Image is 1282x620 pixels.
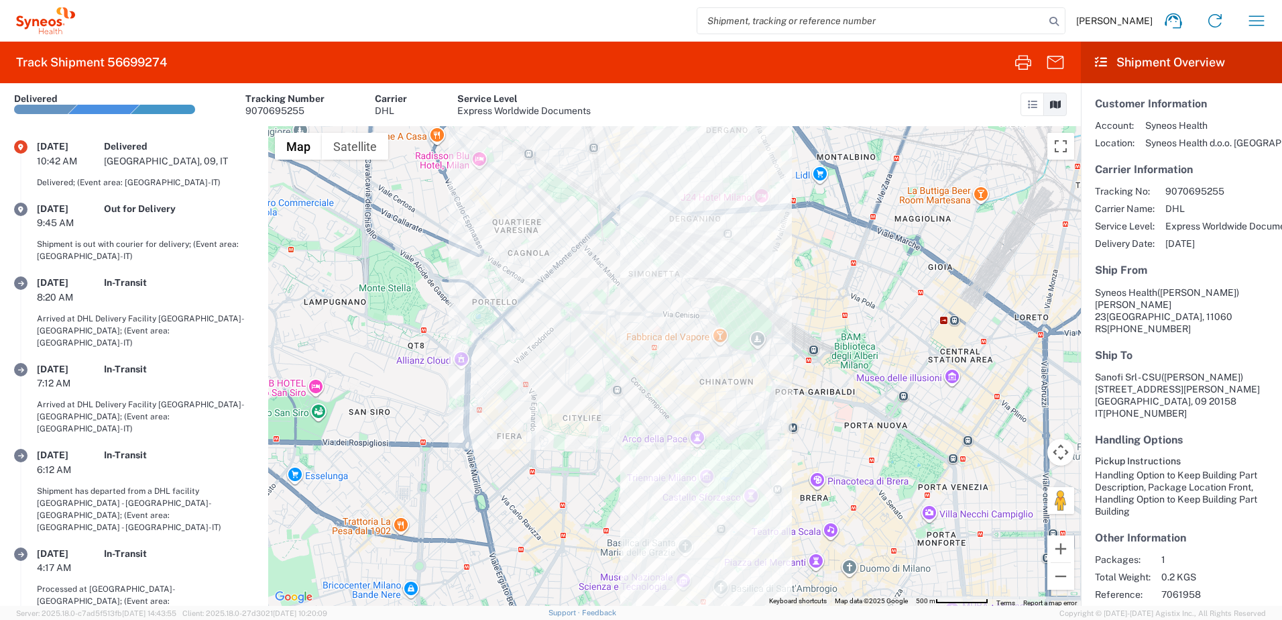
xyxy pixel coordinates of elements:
span: Syneos Health [1095,287,1157,298]
span: Tracking No: [1095,185,1155,197]
div: [DATE] [37,276,104,289]
span: [PHONE_NUMBER] [1107,323,1191,334]
span: Reference: [1095,588,1151,601]
input: Shipment, tracking or reference number [697,8,1045,34]
address: [GEOGRAPHIC_DATA], 09 20158 IT [1095,371,1268,419]
span: Delivery Date: [1095,238,1155,250]
div: Shipment is out with courier for delivery; (Event area: [GEOGRAPHIC_DATA]-IT) [37,238,254,262]
div: [DATE] [37,548,104,560]
button: Keyboard shortcuts [769,597,827,606]
span: 1 [1161,554,1238,566]
div: DHL [375,105,407,117]
span: [PERSON_NAME] 23 [1095,299,1171,322]
a: Terms [996,599,1015,607]
button: Zoom out [1047,563,1074,590]
div: Handling Option to Keep Building Part Description, Package Location Front, Handling Option to Kee... [1095,469,1268,517]
a: Open this area in Google Maps (opens a new window) [272,588,316,606]
button: Map camera controls [1047,439,1074,466]
span: Packages: [1095,554,1151,566]
h6: Pickup Instructions [1095,456,1268,467]
div: [GEOGRAPHIC_DATA], 09, IT [104,155,254,167]
h5: Customer Information [1095,97,1268,110]
span: Account: [1095,119,1134,132]
h5: Other Information [1095,531,1268,544]
button: Drag Pegman onto the map to open Street View [1047,487,1074,514]
div: Tracking Number [245,93,325,105]
div: 10:42 AM [37,155,104,167]
a: Report a map error [1023,599,1077,607]
div: [DATE] [37,449,104,461]
a: Feedback [582,609,616,617]
div: Carrier [375,93,407,105]
span: 7061958 [1161,588,1238,601]
button: Map Scale: 500 m per 75 pixels [912,597,992,606]
span: ([PERSON_NAME]) [1161,372,1243,382]
h5: Handling Options [1095,433,1268,446]
div: Out for Delivery [104,203,254,215]
h5: Ship To [1095,349,1268,362]
div: Shipment has departed from a DHL facility [GEOGRAPHIC_DATA] - [GEOGRAPHIC_DATA]-[GEOGRAPHIC_DATA]... [37,485,254,533]
span: Carrier Name: [1095,203,1155,215]
div: In-Transit [104,276,254,289]
div: Service Level [457,93,591,105]
div: 7:12 AM [37,377,104,389]
img: Google [272,588,316,606]
span: Copyright © [DATE]-[DATE] Agistix Inc., All Rights Reserved [1059,607,1266,619]
div: 6:12 AM [37,464,104,476]
span: Service Level: [1095,220,1155,232]
span: Server: 2025.18.0-c7ad5f513fb [16,609,176,617]
div: [DATE] [37,140,104,152]
span: [DATE] 10:20:09 [273,609,327,617]
span: [PHONE_NUMBER] [1103,408,1187,419]
div: In-Transit [104,449,254,461]
a: Support [548,609,582,617]
div: Delivered [104,140,254,152]
button: Show satellite imagery [322,133,388,160]
div: 4:17 AM [37,562,104,574]
span: Map data ©2025 Google [835,597,908,605]
span: ([PERSON_NAME]) [1157,287,1239,298]
div: [DATE] [37,363,104,375]
div: Delivered [14,93,58,105]
div: In-Transit [104,363,254,375]
div: Processed at [GEOGRAPHIC_DATA]-[GEOGRAPHIC_DATA]; (Event area: [GEOGRAPHIC_DATA] - [GEOGRAPHIC_DA... [37,583,254,619]
div: In-Transit [104,548,254,560]
h5: Carrier Information [1095,163,1268,176]
button: Zoom in [1047,535,1074,562]
div: [DATE] [37,203,104,215]
header: Shipment Overview [1081,42,1282,83]
button: Show street map [275,133,322,160]
button: Toggle fullscreen view [1047,133,1074,160]
address: [GEOGRAPHIC_DATA], 11060 RS [1095,287,1268,335]
div: Arrived at DHL Delivery Facility [GEOGRAPHIC_DATA]-[GEOGRAPHIC_DATA]; (Event area: [GEOGRAPHIC_DA... [37,399,254,435]
h2: Track Shipment 56699274 [16,54,167,70]
div: Arrived at DHL Delivery Facility [GEOGRAPHIC_DATA]-[GEOGRAPHIC_DATA]; (Event area: [GEOGRAPHIC_DA... [37,313,254,349]
span: Client: 2025.18.0-27d3021 [182,609,327,617]
span: 0.2 KGS [1161,571,1238,583]
span: 500 m [916,597,935,605]
div: 9070695255 [245,105,325,117]
span: Sanofi Srl - CSU [STREET_ADDRESS][PERSON_NAME] [1095,372,1260,395]
div: 8:20 AM [37,291,104,303]
h5: Ship From [1095,264,1268,276]
div: 9:45 AM [37,217,104,229]
span: [DATE] 14:43:55 [122,609,176,617]
span: [PERSON_NAME] [1076,15,1153,27]
div: Delivered; (Event area: [GEOGRAPHIC_DATA]-IT) [37,176,254,189]
span: Total Weight: [1095,571,1151,583]
div: Express Worldwide Documents [457,105,591,117]
span: Location: [1095,137,1134,149]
